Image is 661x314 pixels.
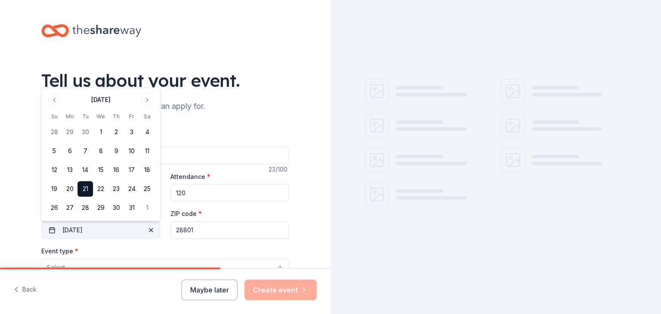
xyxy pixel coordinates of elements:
[139,124,155,140] button: 4
[108,181,124,197] button: 23
[77,143,93,159] button: 7
[108,200,124,215] button: 30
[46,143,62,159] button: 5
[93,200,108,215] button: 29
[77,112,93,121] th: Tuesday
[41,247,78,256] label: Event type
[170,222,289,239] input: 12345 (U.S. only)
[41,68,289,92] div: Tell us about your event.
[108,112,124,121] th: Thursday
[124,112,139,121] th: Friday
[170,209,202,218] label: ZIP code
[62,200,77,215] button: 27
[62,124,77,140] button: 29
[124,143,139,159] button: 10
[41,99,289,113] div: We'll find in-kind donations you can apply for.
[46,124,62,140] button: 28
[170,172,210,181] label: Attendance
[139,143,155,159] button: 11
[62,181,77,197] button: 20
[77,124,93,140] button: 30
[170,184,289,201] input: 20
[139,112,155,121] th: Saturday
[47,262,65,273] span: Select
[14,281,37,299] button: Back
[91,95,111,105] div: [DATE]
[124,200,139,215] button: 31
[62,143,77,159] button: 6
[77,162,93,178] button: 14
[77,181,93,197] button: 21
[77,200,93,215] button: 28
[182,280,238,300] button: Maybe later
[46,181,62,197] button: 19
[124,181,139,197] button: 24
[48,94,60,106] button: Go to previous month
[62,112,77,121] th: Monday
[41,222,160,239] button: [DATE]
[93,143,108,159] button: 8
[46,112,62,121] th: Sunday
[139,162,155,178] button: 18
[93,112,108,121] th: Wednesday
[41,259,289,277] button: Select
[124,124,139,140] button: 3
[93,162,108,178] button: 15
[139,200,155,215] button: 1
[93,124,108,140] button: 1
[46,162,62,178] button: 12
[62,162,77,178] button: 13
[108,124,124,140] button: 2
[139,181,155,197] button: 25
[46,200,62,215] button: 26
[108,162,124,178] button: 16
[93,181,108,197] button: 22
[41,147,289,164] input: Spring Fundraiser
[269,164,289,175] div: 23 /100
[108,143,124,159] button: 9
[124,162,139,178] button: 17
[141,94,153,106] button: Go to next month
